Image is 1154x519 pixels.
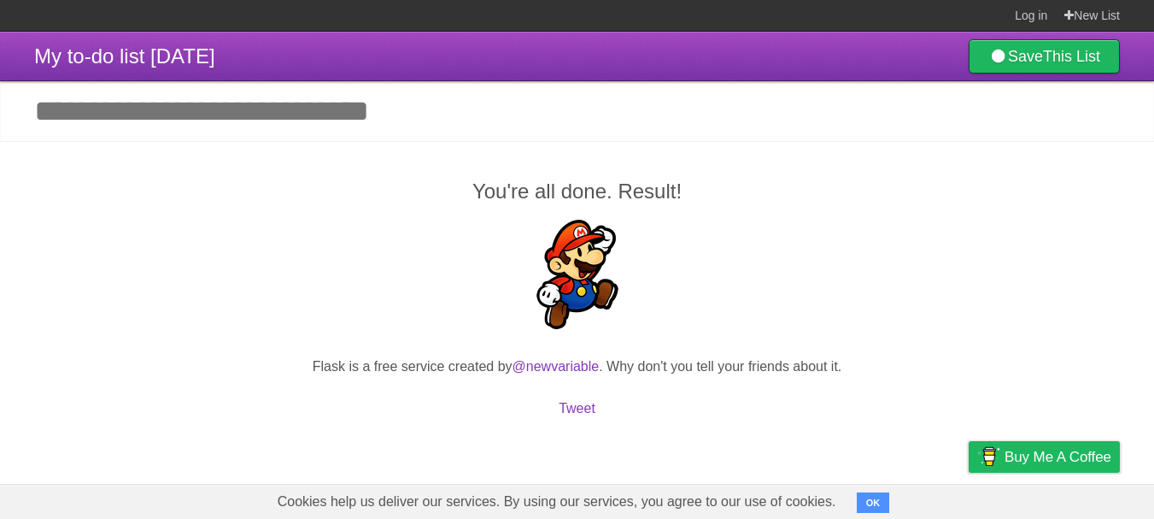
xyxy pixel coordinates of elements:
img: Super Mario [523,220,632,329]
a: SaveThis List [969,39,1120,74]
img: Buy me a coffee [977,442,1000,471]
span: Buy me a coffee [1005,442,1111,472]
button: OK [857,492,890,513]
a: @newvariable [513,359,600,374]
b: This List [1043,48,1100,65]
h2: You're all done. Result! [34,176,1120,207]
a: Tweet [559,401,595,416]
span: Cookies help us deliver our services. By using our services, you agree to our use of cookies. [261,485,853,519]
p: Flask is a free service created by . Why don't you tell your friends about it. [34,357,1120,377]
a: Buy me a coffee [969,441,1120,473]
span: My to-do list [DATE] [34,44,215,68]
